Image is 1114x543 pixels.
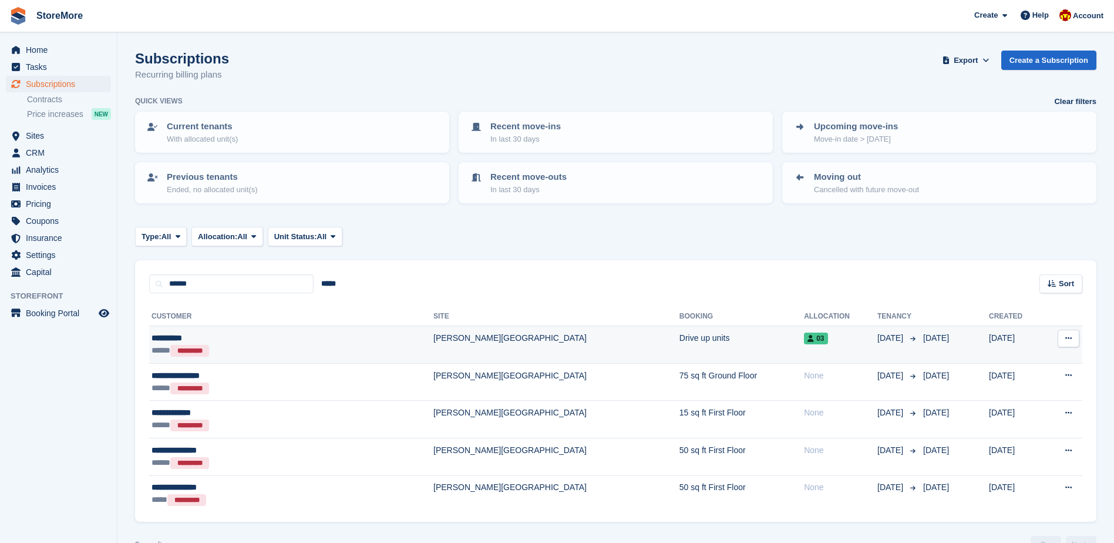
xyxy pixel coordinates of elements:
span: [DATE] [877,370,906,382]
a: menu [6,305,111,321]
span: All [237,231,247,243]
span: Subscriptions [26,76,96,92]
a: menu [6,59,111,75]
p: Current tenants [167,120,238,133]
td: [DATE] [989,401,1043,438]
a: menu [6,76,111,92]
th: Tenancy [877,307,918,326]
p: Move-in date > [DATE] [814,133,898,145]
p: Previous tenants [167,170,258,184]
span: Unit Status: [274,231,317,243]
span: Capital [26,264,96,280]
p: In last 30 days [490,133,561,145]
span: Home [26,42,96,58]
a: Upcoming move-ins Move-in date > [DATE] [783,113,1095,152]
p: In last 30 days [490,184,567,196]
p: Recent move-outs [490,170,567,184]
a: Moving out Cancelled with future move-out [783,163,1095,202]
p: Ended, no allocated unit(s) [167,184,258,196]
span: All [317,231,327,243]
span: 03 [804,333,827,344]
td: [PERSON_NAME][GEOGRAPHIC_DATA] [433,326,679,364]
a: Previous tenants Ended, no allocated unit(s) [136,163,448,202]
td: [DATE] [989,363,1043,401]
span: [DATE] [877,444,906,457]
td: [PERSON_NAME][GEOGRAPHIC_DATA] [433,401,679,438]
span: Insurance [26,230,96,246]
span: Pricing [26,196,96,212]
th: Customer [149,307,433,326]
th: Booking [679,307,804,326]
td: [PERSON_NAME][GEOGRAPHIC_DATA] [433,363,679,401]
span: [DATE] [923,408,949,417]
p: Upcoming move-ins [814,120,898,133]
span: Booking Portal [26,305,96,321]
span: All [161,231,171,243]
div: None [804,370,877,382]
button: Export [940,51,992,70]
a: menu [6,179,111,195]
div: NEW [92,108,111,120]
a: Current tenants With allocated unit(s) [136,113,448,152]
span: [DATE] [923,333,949,343]
span: Price increases [27,109,83,120]
a: Clear filters [1054,96,1096,108]
span: Create [974,9,998,21]
td: [DATE] [989,326,1043,364]
th: Created [989,307,1043,326]
button: Type: All [135,227,187,246]
span: Sort [1059,278,1074,290]
td: Drive up units [679,326,804,364]
span: Help [1032,9,1049,21]
span: [DATE] [877,407,906,419]
span: Coupons [26,213,96,229]
span: Invoices [26,179,96,195]
td: 50 sq ft First Floor [679,475,804,512]
a: Price increases NEW [27,108,111,120]
a: Create a Subscription [1001,51,1096,70]
td: 75 sq ft Ground Floor [679,363,804,401]
th: Site [433,307,679,326]
a: menu [6,230,111,246]
button: Unit Status: All [268,227,342,246]
td: [DATE] [989,475,1043,512]
div: None [804,444,877,457]
p: Cancelled with future move-out [814,184,919,196]
a: Recent move-outs In last 30 days [460,163,772,202]
span: Settings [26,247,96,263]
a: menu [6,42,111,58]
a: menu [6,196,111,212]
a: menu [6,247,111,263]
a: StoreMore [32,6,87,25]
img: stora-icon-8386f47178a22dfd0bd8f6a31ec36ba5ce8667c1dd55bd0f319d3a0aa187defe.svg [9,7,27,25]
a: menu [6,213,111,229]
td: 15 sq ft First Floor [679,401,804,438]
p: With allocated unit(s) [167,133,238,145]
td: [DATE] [989,438,1043,475]
a: menu [6,162,111,178]
span: CRM [26,145,96,161]
td: [PERSON_NAME][GEOGRAPHIC_DATA] [433,475,679,512]
th: Allocation [804,307,877,326]
a: Contracts [27,94,111,105]
span: Account [1073,10,1103,22]
span: Export [954,55,978,66]
p: Recent move-ins [490,120,561,133]
h6: Quick views [135,96,183,106]
h1: Subscriptions [135,51,229,66]
a: menu [6,264,111,280]
a: Preview store [97,306,111,320]
span: [DATE] [877,481,906,494]
button: Allocation: All [191,227,263,246]
div: None [804,407,877,419]
td: [PERSON_NAME][GEOGRAPHIC_DATA] [433,438,679,475]
a: Recent move-ins In last 30 days [460,113,772,152]
span: [DATE] [923,482,949,492]
a: menu [6,145,111,161]
td: 50 sq ft First Floor [679,438,804,475]
span: Type: [142,231,161,243]
span: Sites [26,128,96,144]
span: Analytics [26,162,96,178]
img: Store More Team [1059,9,1071,21]
a: menu [6,128,111,144]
